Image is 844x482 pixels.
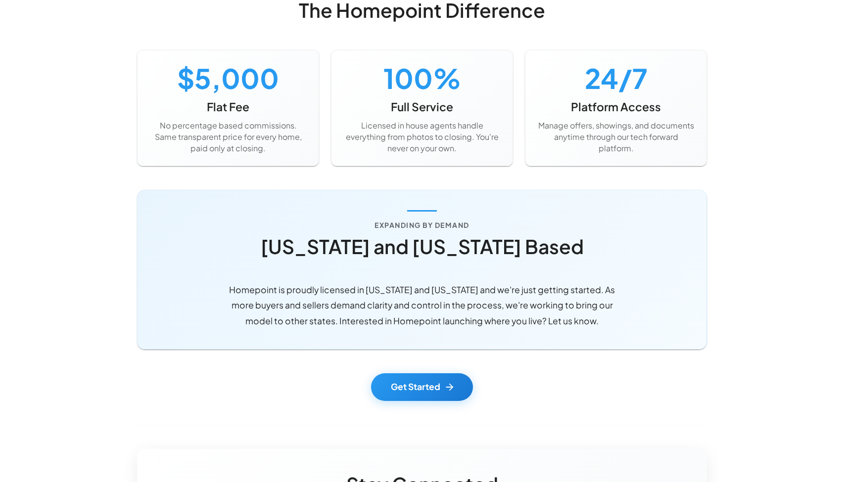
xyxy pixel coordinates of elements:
h6: Platform Access [537,98,695,116]
h6: Flat Fee [149,98,307,116]
h3: 100% [343,62,501,94]
p: Manage offers, showings, and documents anytime through our tech forward platform. [537,120,695,154]
h3: $5,000 [149,62,307,94]
h3: 24/7 [537,62,695,94]
p: Licensed in house agents handle everything from photos to closing. You're never on your own. [343,120,501,154]
a: Get Started [371,373,473,401]
p: No percentage based commissions. Same transparent price for every home, paid only at closing. [149,120,307,154]
h6: Expanding by Demand [375,219,469,230]
h6: Full Service [343,98,501,116]
h4: [US_STATE] and [US_STATE] Based [261,235,584,259]
p: Homepoint is proudly licensed in [US_STATE] and [US_STATE] and we're just getting started. As mor... [224,282,620,329]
